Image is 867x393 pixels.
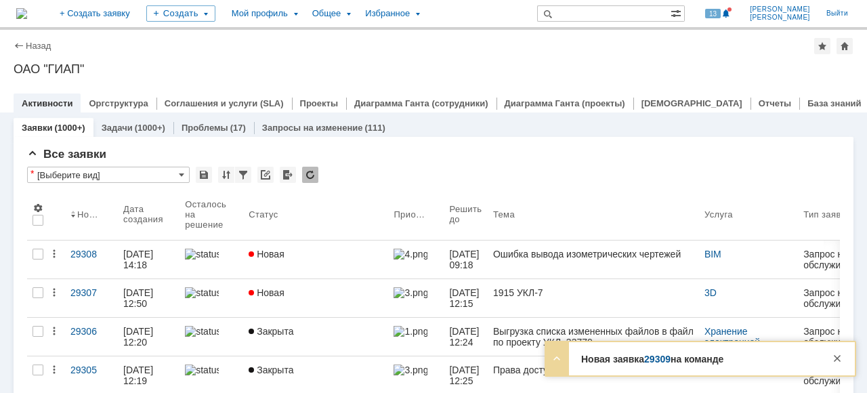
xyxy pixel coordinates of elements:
[70,326,112,337] div: 29306
[146,5,215,22] div: Создать
[704,287,717,298] a: 3D
[22,123,52,133] a: Заявки
[165,98,284,108] a: Соглашения и услуги (SLA)
[65,318,118,356] a: 29306
[493,249,694,260] div: Ошибка вывода изометрических чертежей
[26,41,51,51] a: Назад
[704,249,721,260] a: BIM
[102,123,133,133] a: Задачи
[493,365,694,375] div: Права доступа
[65,241,118,278] a: 29308
[759,98,792,108] a: Отчеты
[77,209,102,220] div: Номер
[493,287,694,298] div: 1915 УКЛ-7
[814,38,830,54] div: Добавить в избранное
[185,287,219,298] img: statusbar-100 (1).png
[300,98,338,108] a: Проекты
[230,123,246,133] div: (17)
[807,98,861,108] a: База знаний
[388,188,444,241] th: Приоритет
[699,188,798,241] th: Услуга
[54,123,85,133] div: (1000+)
[182,123,228,133] a: Проблемы
[493,326,694,348] div: Выгрузка списка измененных файлов в файл по проекту УКЛ_33770
[488,279,699,317] a: 1915 УКЛ-7
[488,241,699,278] a: Ошибка вывода изометрических чертежей
[235,167,251,183] div: Фильтрация...
[185,326,219,337] img: statusbar-100 (1).png
[49,365,60,375] div: Действия
[829,350,845,367] div: Закрыть
[581,354,723,365] strong: Новая заявка на команде
[16,8,27,19] a: Перейти на домашнюю страницу
[185,365,219,375] img: statusbar-100 (1).png
[388,318,444,356] a: 1.png
[705,9,721,18] span: 13
[365,123,385,133] div: (111)
[123,287,156,309] div: [DATE] 12:50
[118,279,179,317] a: [DATE] 12:50
[249,365,293,375] span: Закрыта
[14,62,853,76] div: ОАО "ГИАП"
[16,8,27,19] img: logo
[49,249,60,260] div: Действия
[704,209,733,220] div: Услуга
[179,241,243,278] a: statusbar-100 (1).png
[70,249,112,260] div: 29308
[118,318,179,356] a: [DATE] 12:20
[33,203,43,213] span: Настройки
[123,365,156,386] div: [DATE] 12:19
[394,326,427,337] img: 1.png
[449,287,482,309] span: [DATE] 12:15
[449,249,482,270] span: [DATE] 09:18
[704,326,763,358] a: Хранение электронной информации
[118,188,179,241] th: Дата создания
[302,167,318,183] div: Обновлять список
[257,167,274,183] div: Скопировать ссылку на список
[641,98,742,108] a: [DEMOGRAPHIC_DATA]
[243,279,388,317] a: Новая
[354,98,488,108] a: Диаграмма Ганта (сотрудники)
[70,287,112,298] div: 29307
[449,204,482,224] div: Решить до
[89,98,148,108] a: Оргструктура
[449,326,482,348] span: [DATE] 12:24
[488,188,699,241] th: Тема
[493,209,515,220] div: Тема
[249,249,284,260] span: Новая
[505,98,625,108] a: Диаграмма Ганта (проекты)
[444,241,488,278] a: [DATE] 09:18
[22,98,72,108] a: Активности
[49,326,60,337] div: Действия
[394,249,427,260] img: 4.png
[123,204,163,224] div: Дата создания
[394,365,427,375] img: 3.png
[49,287,60,298] div: Действия
[803,326,867,348] div: Запрос на обслуживание
[65,188,118,241] th: Номер
[27,148,106,161] span: Все заявки
[280,167,296,183] div: Экспорт списка
[135,123,165,133] div: (1000+)
[185,249,219,260] img: statusbar-100 (1).png
[549,350,565,367] div: Развернуть
[644,354,671,365] a: 29309
[243,188,388,241] th: Статус
[118,241,179,278] a: [DATE] 14:18
[803,287,867,309] div: Запрос на обслуживание
[65,279,118,317] a: 29307
[750,5,810,14] span: [PERSON_NAME]
[803,209,850,220] div: Тип заявки
[185,199,227,230] div: Осталось на решение
[388,279,444,317] a: 3.png
[243,241,388,278] a: Новая
[249,209,278,220] div: Статус
[488,318,699,356] a: Выгрузка списка измененных файлов в файл по проекту УКЛ_33770
[394,287,427,298] img: 3.png
[837,38,853,54] div: Сделать домашней страницей
[262,123,363,133] a: Запросы на изменение
[70,365,112,375] div: 29305
[249,326,293,337] span: Закрыта
[30,169,34,178] div: Настройки списка отличаются от сохраненных в виде
[388,241,444,278] a: 4.png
